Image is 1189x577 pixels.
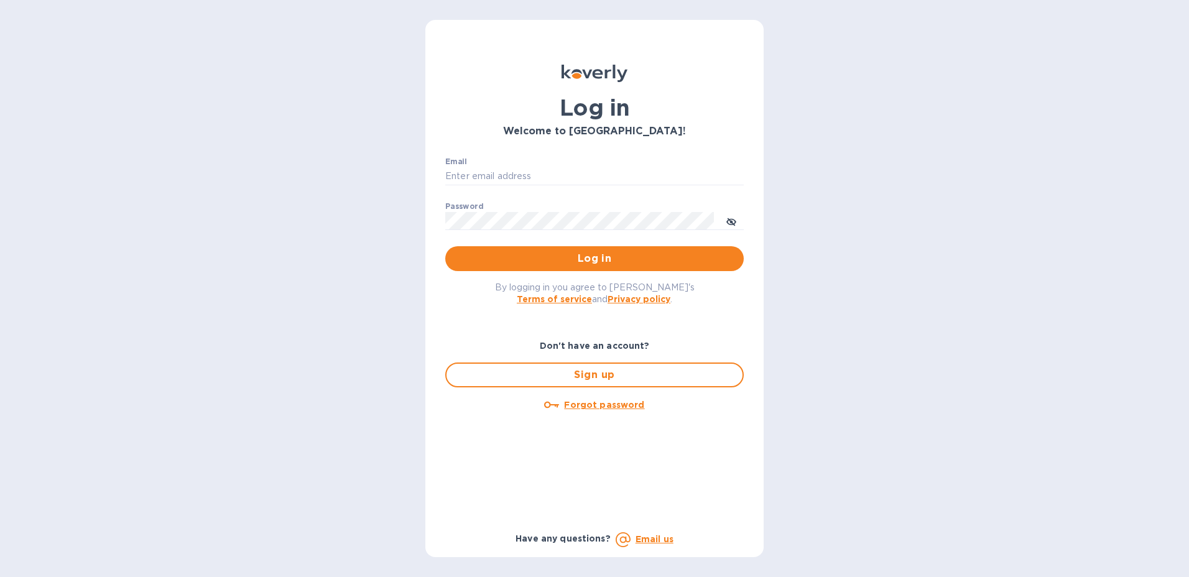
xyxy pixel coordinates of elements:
[445,158,467,165] label: Email
[608,294,670,304] a: Privacy policy
[445,362,744,387] button: Sign up
[445,167,744,186] input: Enter email address
[455,251,734,266] span: Log in
[636,534,673,544] a: Email us
[516,533,611,543] b: Have any questions?
[445,126,744,137] h3: Welcome to [GEOGRAPHIC_DATA]!
[495,282,695,304] span: By logging in you agree to [PERSON_NAME]'s and .
[445,246,744,271] button: Log in
[562,65,627,82] img: Koverly
[445,95,744,121] h1: Log in
[445,203,483,210] label: Password
[564,400,644,410] u: Forgot password
[719,208,744,233] button: toggle password visibility
[540,341,650,351] b: Don't have an account?
[517,294,592,304] a: Terms of service
[456,367,733,382] span: Sign up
